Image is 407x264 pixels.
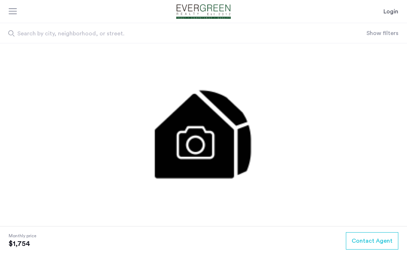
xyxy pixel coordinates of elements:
span: Search by city, neighborhood, or street. [17,29,310,38]
span: Monthly price [9,232,36,239]
a: Login [383,7,398,16]
span: $1,754 [9,239,36,248]
img: 3.gif [73,43,334,215]
a: Cazamio Logo [168,4,239,19]
button: Show or hide filters [366,29,398,38]
img: logo [168,4,239,19]
button: button [346,232,398,250]
iframe: chat widget [377,203,400,224]
span: Contact Agent [352,237,393,245]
